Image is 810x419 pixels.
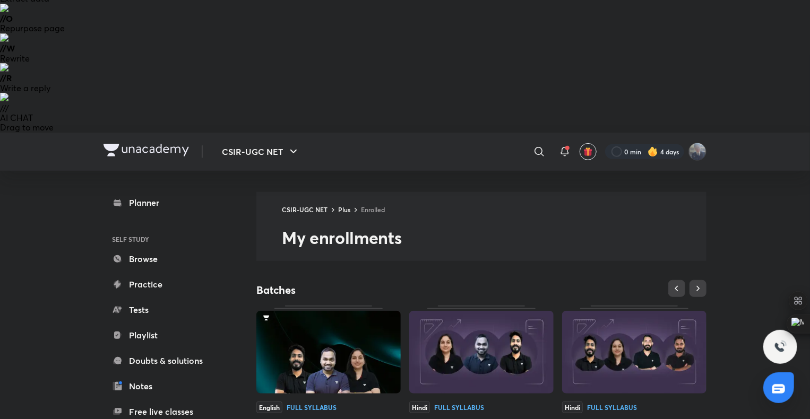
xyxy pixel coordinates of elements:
[361,205,385,214] a: Enrolled
[104,144,189,156] img: Company Logo
[688,143,706,161] img: Probin Rai
[587,404,637,411] div: Full Syllabus
[104,376,227,397] a: Notes
[256,401,282,413] span: English
[104,325,227,346] a: Playlist
[104,350,227,371] a: Doubts & solutions
[648,146,658,157] img: streak
[104,144,189,159] a: Company Logo
[287,404,337,411] div: Full Syllabus
[409,401,430,413] span: Hindi
[104,299,227,320] a: Tests
[104,230,227,248] h6: SELF STUDY
[104,248,227,269] a: Browse
[409,311,554,394] img: Thumbnail
[562,311,706,394] img: Thumbnail
[282,227,706,248] h2: My enrollments
[256,311,401,394] img: Thumbnail
[216,141,306,162] button: CSIR-UGC NET
[774,341,787,353] img: ttu
[282,205,328,214] a: CSIR-UGC NET
[562,401,583,413] span: Hindi
[580,143,597,160] button: avatar
[583,147,593,156] img: avatar
[256,283,481,297] h4: Batches
[104,274,227,295] a: Practice
[434,404,484,411] div: Full Syllabus
[338,205,350,214] a: Plus
[104,192,227,213] a: Planner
